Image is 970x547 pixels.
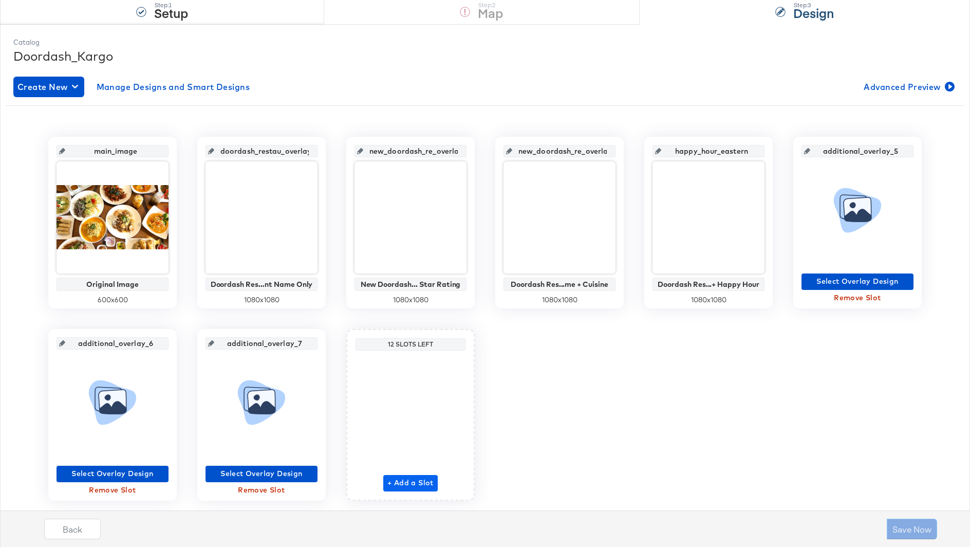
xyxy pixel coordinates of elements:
[13,77,84,97] button: Create New
[206,295,318,305] div: 1080 x 1080
[57,466,169,482] button: Select Overlay Design
[206,466,318,482] button: Select Overlay Design
[793,2,834,9] div: Step: 3
[793,4,834,21] strong: Design
[17,80,80,94] span: Create New
[806,275,909,288] span: Select Overlay Design
[206,482,318,499] button: Remove Slot
[383,475,438,491] button: + Add a Slot
[154,4,188,21] strong: Setup
[61,467,164,480] span: Select Overlay Design
[506,280,613,288] div: Doordash Res...me + Cuisine
[97,80,250,94] span: Manage Designs and Smart Designs
[387,477,434,489] span: + Add a Slot
[92,77,254,97] button: Manage Designs and Smart Designs
[864,80,953,94] span: Advanced Preview
[59,280,166,288] div: Original Image
[57,482,169,499] button: Remove Slot
[210,467,313,480] span: Select Overlay Design
[801,273,913,290] button: Select Overlay Design
[44,519,101,539] button: Back
[355,295,467,305] div: 1080 x 1080
[801,290,913,306] button: Remove Slot
[57,295,169,305] div: 600 x 600
[154,2,188,9] div: Step: 1
[210,484,313,497] span: Remove Slot
[503,295,615,305] div: 1080 x 1080
[61,484,164,497] span: Remove Slot
[655,280,762,288] div: Doordash Res...+ Happy Hour
[358,340,463,349] div: 12 Slots Left
[806,291,909,304] span: Remove Slot
[652,295,764,305] div: 1080 x 1080
[860,77,957,97] button: Advanced Preview
[208,280,315,288] div: Doordash Res...nt Name Only
[13,47,957,65] div: Doordash_Kargo
[357,280,464,288] div: New Doordash... Star Rating
[13,38,957,47] div: Catalog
